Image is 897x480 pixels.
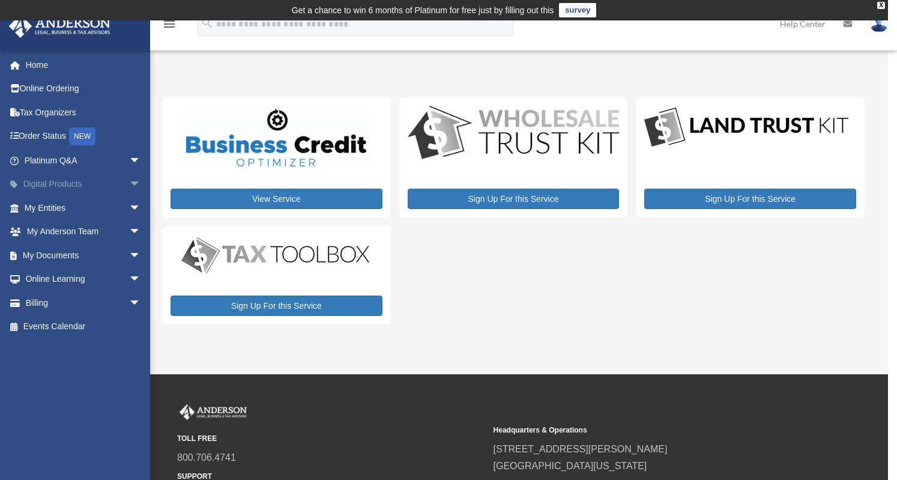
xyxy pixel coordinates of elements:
a: Home [8,53,159,77]
span: arrow_drop_down [129,220,153,245]
i: search [201,16,214,29]
a: My Documentsarrow_drop_down [8,243,159,267]
a: View Service [171,189,382,209]
span: arrow_drop_down [129,172,153,197]
a: Digital Productsarrow_drop_down [8,172,159,196]
a: Sign Up For this Service [644,189,856,209]
div: Get a chance to win 6 months of Platinum for free just by filling out this [292,3,554,17]
a: Online Ordering [8,77,159,101]
a: menu [162,21,177,31]
small: Headquarters & Operations [494,424,802,437]
span: arrow_drop_down [129,243,153,268]
a: Sign Up For this Service [408,189,620,209]
span: arrow_drop_down [129,267,153,292]
div: NEW [69,127,95,145]
img: taxtoolbox_new-1.webp [171,234,381,276]
div: close [877,2,885,9]
img: Anderson Advisors Platinum Portal [5,14,114,38]
a: 800.706.4741 [177,452,236,463]
span: arrow_drop_down [129,148,153,173]
a: Platinum Q&Aarrow_drop_down [8,148,159,172]
a: [STREET_ADDRESS][PERSON_NAME] [494,444,668,454]
img: Anderson Advisors Platinum Portal [177,404,249,420]
a: My Anderson Teamarrow_drop_down [8,220,159,244]
a: My Entitiesarrow_drop_down [8,196,159,220]
small: TOLL FREE [177,433,485,445]
a: Online Learningarrow_drop_down [8,267,159,291]
a: Order StatusNEW [8,124,159,149]
a: [GEOGRAPHIC_DATA][US_STATE] [494,461,647,471]
span: arrow_drop_down [129,291,153,315]
img: LandTrust_lgo-1.jpg [644,106,848,150]
a: Billingarrow_drop_down [8,291,159,315]
img: WS-Trust-Kit-lgo-1.jpg [408,106,620,162]
i: menu [162,17,177,31]
a: survey [559,3,596,17]
img: User Pic [870,15,888,32]
a: Tax Organizers [8,100,159,124]
span: arrow_drop_down [129,196,153,220]
a: Sign Up For this Service [171,296,382,316]
a: Events Calendar [8,315,159,339]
